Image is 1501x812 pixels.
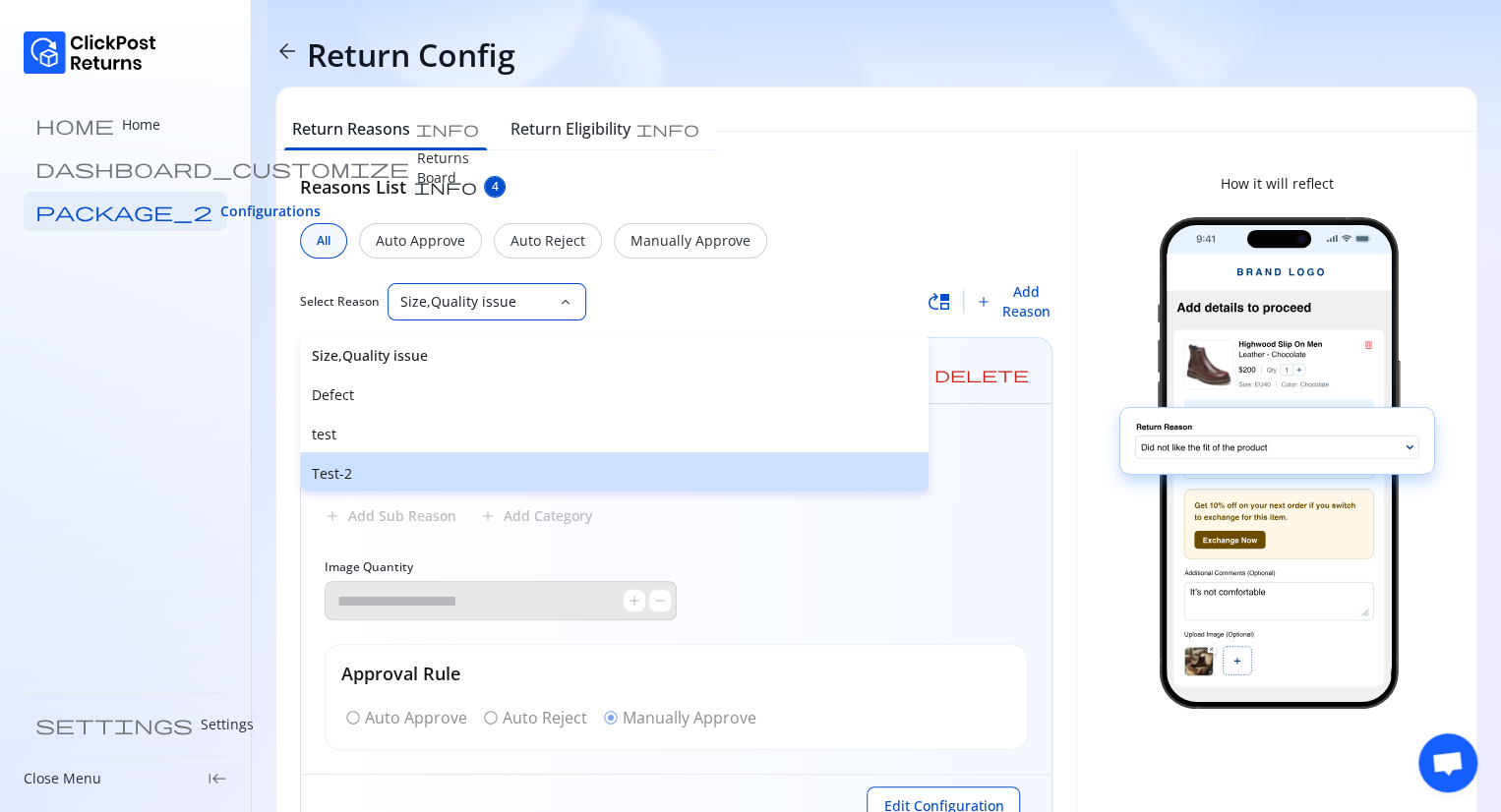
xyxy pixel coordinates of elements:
p: test [312,425,917,444]
a: home Home [24,105,227,145]
div: Close Menukeyboard_tab_rtl [24,769,227,788]
span: dashboard_customize [35,158,409,178]
p: Manually Approve [630,231,750,251]
p: Settings [201,715,254,734]
span: Configurations [220,202,321,221]
p: Auto Approve [376,231,465,251]
label: Image Quantity [325,559,413,575]
div: Open chat [1418,733,1477,792]
span: keyboard_tab_rtl [208,769,227,788]
span: delete [933,367,1028,382]
a: dashboard_customize Returns Board [24,148,227,188]
p: Defect [312,385,917,405]
span: arrow_back [275,39,299,63]
span: info [416,121,479,137]
p: Size,Quality issue [312,346,917,366]
h5: Reasons List [300,174,406,200]
h6: Return Reasons [292,117,410,141]
p: Size,Quality issue [400,292,550,312]
span: 4 [492,179,499,195]
p: How it will reflect [1221,174,1334,194]
p: Auto Reject [510,231,585,251]
span: info [414,179,477,195]
span: settings [35,715,193,734]
img: Logo [24,31,156,74]
span: info [636,121,699,137]
h5: Approval Rule [341,661,1011,686]
a: package_2 Configurations [24,192,227,231]
span: All [317,233,330,249]
span: home [35,115,114,135]
p: Returns Board [417,148,469,188]
img: return-image [1101,217,1453,709]
span: Add Reason [999,282,1053,321]
a: settings Settings [24,705,227,744]
p: Test-2 [312,464,917,484]
h4: Return Config [307,35,515,75]
p: Home [122,115,160,135]
span: Select Reason [300,294,380,310]
button: Add Reason [976,282,1053,321]
span: move_up [928,290,951,314]
span: add [976,294,991,310]
h6: Return Eligibility [510,117,630,141]
span: keyboard_arrow_down [558,294,573,310]
span: package_2 [35,202,212,221]
p: Close Menu [24,769,101,788]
